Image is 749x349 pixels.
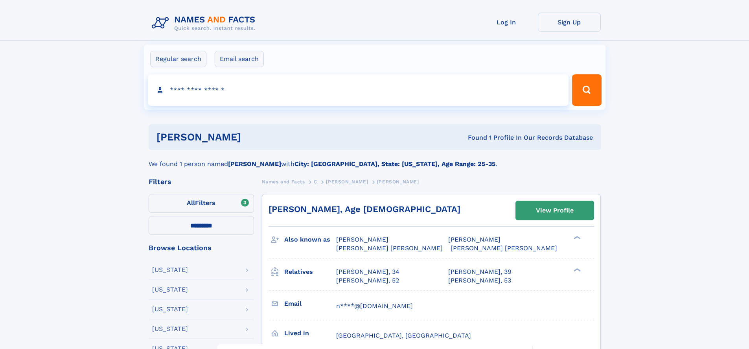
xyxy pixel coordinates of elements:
h3: Lived in [284,327,336,340]
a: [PERSON_NAME], 52 [336,276,399,285]
span: [GEOGRAPHIC_DATA], [GEOGRAPHIC_DATA] [336,332,471,339]
div: Found 1 Profile In Our Records Database [354,133,593,142]
div: [US_STATE] [152,326,188,332]
div: View Profile [536,201,574,220]
a: [PERSON_NAME], 53 [448,276,511,285]
div: [US_STATE] [152,306,188,312]
a: [PERSON_NAME], 39 [448,268,512,276]
input: search input [148,74,569,106]
h3: Email [284,297,336,310]
div: ❯ [572,235,581,240]
div: ❯ [572,267,581,272]
b: City: [GEOGRAPHIC_DATA], State: [US_STATE], Age Range: 25-35 [294,160,495,168]
span: [PERSON_NAME] [336,236,388,243]
b: [PERSON_NAME] [228,160,281,168]
h3: Also known as [284,233,336,246]
div: [US_STATE] [152,286,188,293]
h3: Relatives [284,265,336,279]
a: Log In [475,13,538,32]
div: [US_STATE] [152,267,188,273]
span: C [314,179,317,185]
span: [PERSON_NAME] [PERSON_NAME] [336,244,443,252]
span: [PERSON_NAME] [PERSON_NAME] [451,244,557,252]
span: [PERSON_NAME] [326,179,368,185]
div: Filters [149,178,254,185]
div: Browse Locations [149,244,254,251]
span: All [187,199,195,207]
label: Regular search [150,51,206,67]
a: Names and Facts [262,177,305,187]
a: C [314,177,317,187]
h1: [PERSON_NAME] [156,132,355,142]
label: Email search [215,51,264,67]
span: [PERSON_NAME] [448,236,501,243]
a: Sign Up [538,13,601,32]
div: We found 1 person named with . [149,150,601,169]
a: [PERSON_NAME], 34 [336,268,399,276]
a: [PERSON_NAME], Age [DEMOGRAPHIC_DATA] [269,204,460,214]
label: Filters [149,194,254,213]
a: [PERSON_NAME] [326,177,368,187]
span: [PERSON_NAME] [377,179,419,185]
a: View Profile [516,201,594,220]
button: Search Button [572,74,601,106]
img: Logo Names and Facts [149,13,262,34]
